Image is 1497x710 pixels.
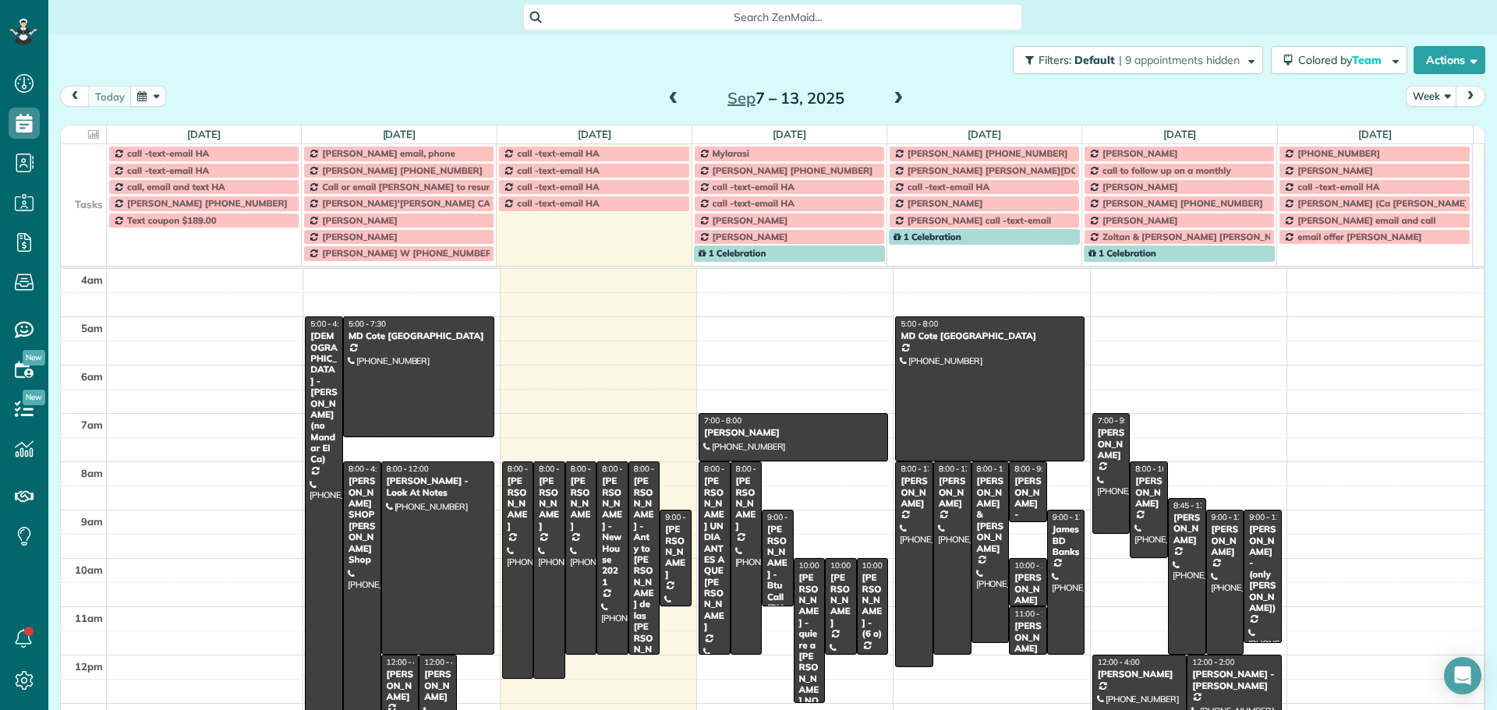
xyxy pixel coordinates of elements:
a: [DATE] [383,128,416,140]
span: [PERSON_NAME] email and call [1297,214,1435,226]
div: [PERSON_NAME] [423,669,452,702]
a: [DATE] [968,128,1001,140]
span: 9:00 - 11:00 [767,512,809,522]
button: Week [1406,86,1457,107]
span: 8:00 - 10:00 [1135,464,1177,474]
div: [DEMOGRAPHIC_DATA] - [PERSON_NAME] (no Mandar El Ca) [310,330,338,465]
span: | 9 appointments hidden [1119,53,1240,67]
div: [PERSON_NAME] [1097,427,1126,461]
span: call -text-email HA [713,181,795,193]
button: Colored byTeam [1271,46,1407,74]
div: [PERSON_NAME] [735,475,758,532]
button: today [88,86,132,107]
span: 8am [81,467,103,479]
div: [PERSON_NAME] - Look At Notes [386,475,490,498]
div: [PERSON_NAME] [664,524,687,580]
button: next [1456,86,1485,107]
div: [PERSON_NAME] [570,475,593,532]
button: prev [60,86,90,107]
span: 7am [81,419,103,431]
span: 11:00 - 12:00 [1014,609,1061,619]
span: 10am [75,563,103,576]
span: 5:00 - 8:00 [901,319,938,329]
span: Colored by [1298,53,1387,67]
span: 1 Celebration [894,231,961,242]
span: [PERSON_NAME] [1102,181,1178,193]
div: [PERSON_NAME] [538,475,561,532]
span: 8:00 - 11:45 [977,464,1019,474]
span: 11am [75,612,103,624]
span: 12:00 - 4:00 [1098,657,1140,667]
span: 6am [81,370,103,383]
div: [PERSON_NAME] UN DIA ANTES A QUE [PERSON_NAME] [703,475,726,632]
a: [DATE] [578,128,611,140]
span: Default [1074,53,1116,67]
span: Team [1352,53,1384,67]
span: 10:00 - 12:00 [830,560,877,570]
div: [PERSON_NAME] [507,475,529,532]
span: [PERSON_NAME] [PHONE_NUMBER] [322,164,483,176]
div: [PERSON_NAME] [830,572,852,628]
span: call -text-email HA [1297,181,1379,193]
span: [PERSON_NAME] [908,197,983,209]
span: 9:00 - 11:00 [665,512,707,522]
span: call, email and text HA [127,181,225,193]
span: 5am [81,322,103,334]
div: [PERSON_NAME] Sanddler [1014,620,1042,676]
span: call -text-email HA [127,147,209,159]
span: 8:00 - 12:00 [634,464,676,474]
span: [PERSON_NAME] [PHONE_NUMBER] [908,147,1068,159]
span: 12pm [75,660,103,673]
div: [PERSON_NAME] & [PERSON_NAME] [976,475,1005,554]
span: [PERSON_NAME] [1102,214,1178,226]
span: 8:45 - 12:00 [1173,500,1216,510]
span: 12:00 - 4:00 [424,657,466,667]
span: 8:00 - 12:00 [736,464,778,474]
span: 8:00 - 4:00 [349,464,386,474]
span: [PERSON_NAME] [PERSON_NAME][DOMAIN_NAME][EMAIL_ADDRESS][DOMAIN_NAME] [908,164,1296,176]
div: [PERSON_NAME] - Anty to [PERSON_NAME] de las [PERSON_NAME]. [633,475,656,677]
span: 8:00 - 12:30 [539,464,581,474]
span: call -text-email HA [713,197,795,209]
div: [PERSON_NAME] SHOP [PERSON_NAME] Shop [348,475,377,565]
span: 8:00 - 12:00 [939,464,981,474]
span: call -text-email HA [517,197,599,209]
span: 7:00 - 8:00 [704,415,741,426]
span: Mylarasi [713,147,749,159]
span: [PERSON_NAME] [1102,147,1178,159]
div: James BD Banks [1052,524,1081,557]
div: [PERSON_NAME] [900,475,929,509]
span: [PHONE_NUMBER] [1297,147,1380,159]
a: [DATE] [187,128,221,140]
a: Filters: Default | 9 appointments hidden [1005,46,1263,74]
span: [PERSON_NAME] [322,231,398,242]
span: 1 Celebration [699,247,766,259]
span: Call or email [PERSON_NAME] to resume services [322,181,536,193]
span: 1 Celebration [1088,247,1156,259]
span: 9:00 - 11:45 [1249,512,1291,522]
span: [PERSON_NAME] [1297,164,1373,176]
span: 10:00 - 12:00 [862,560,909,570]
div: [PERSON_NAME] - (only [PERSON_NAME]) [1248,524,1277,613]
span: call to follow up on a monthly [1102,164,1231,176]
span: 9:00 - 12:00 [1053,512,1095,522]
button: Actions [1414,46,1485,74]
div: [PERSON_NAME] [1014,572,1042,606]
span: 8:00 - 9:15 [1014,464,1052,474]
span: Zoltan & [PERSON_NAME] [PERSON_NAME] [1102,231,1295,242]
span: 8:00 - 12:00 [602,464,644,474]
span: [PERSON_NAME] [PHONE_NUMBER] [127,197,288,209]
span: Sep [727,88,756,108]
h2: 7 – 13, 2025 [688,90,883,107]
span: 9am [81,515,103,528]
span: 8:00 - 12:00 [571,464,613,474]
div: [PERSON_NAME] [703,427,883,438]
div: [PERSON_NAME] [1134,475,1163,509]
div: [PERSON_NAME] - [PERSON_NAME] [1191,669,1277,691]
span: 10:00 - 11:00 [1014,560,1061,570]
a: [DATE] [1358,128,1392,140]
div: MD Cote [GEOGRAPHIC_DATA] [348,330,490,341]
span: New [23,350,45,366]
span: Text coupon $189.00 [127,214,217,226]
span: 8:00 - 12:30 [508,464,550,474]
